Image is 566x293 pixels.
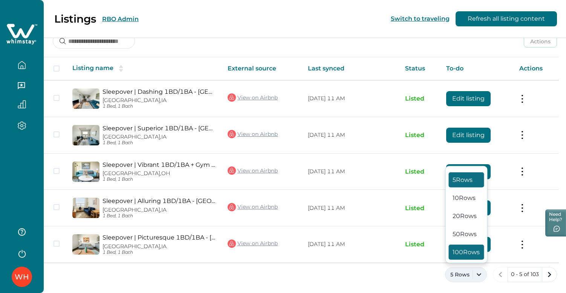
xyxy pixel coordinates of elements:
a: Sleepover | Dashing 1BD/1BA - [GEOGRAPHIC_DATA] [102,88,216,95]
button: 0 - 5 of 103 [508,267,542,282]
a: View on Airbnb [228,239,278,249]
img: propertyImage_Sleepover | Picturesque 1BD/1BA - Des Moines [72,234,99,255]
button: next page [542,267,557,282]
p: 0 - 5 of 103 [511,271,539,278]
button: 5 Rows [449,172,484,188]
p: [GEOGRAPHIC_DATA], IA [102,97,216,104]
div: Whimstay Host [15,268,29,286]
button: sorting [113,65,128,72]
a: Sleepover | Superior 1BD/1BA - [GEOGRAPHIC_DATA] [102,125,216,132]
img: propertyImage_Sleepover | Alluring 1BD/1BA - Des Moines [72,198,99,218]
p: 1 Bed, 1 Bath [102,213,216,219]
p: Listed [405,131,434,139]
th: Actions [513,57,559,80]
img: propertyImage_Sleepover | Dashing 1BD/1BA - Des Moines [72,89,99,109]
th: Status [399,57,441,80]
p: Listed [405,204,434,212]
p: Listed [405,168,434,175]
a: Sleepover | Alluring 1BD/1BA - [GEOGRAPHIC_DATA] [102,197,216,204]
th: Listing name [66,57,222,80]
a: View on Airbnb [228,129,278,139]
p: 1 Bed, 1 Bath [102,177,216,182]
button: RBO Admin [102,15,139,23]
a: Sleepover | Vibrant 1BD/1BA + Gym - [GEOGRAPHIC_DATA] [102,161,216,168]
p: [DATE] 11 AM [308,204,393,212]
button: Refresh all listing content [456,11,557,26]
p: 1 Bed, 1 Bath [102,104,216,109]
p: [GEOGRAPHIC_DATA], IA [102,243,216,250]
p: [GEOGRAPHIC_DATA], OH [102,170,216,177]
p: Listed [405,241,434,248]
a: View on Airbnb [228,202,278,212]
th: Last synced [302,57,399,80]
button: Switch to traveling [391,15,450,22]
a: Sleepover | Picturesque 1BD/1BA - [GEOGRAPHIC_DATA] [102,234,216,241]
img: propertyImage_Sleepover | Vibrant 1BD/1BA + Gym - Cincinnati [72,162,99,182]
button: 10 Rows [449,191,484,206]
button: Edit listing [446,91,491,106]
button: 100 Rows [449,245,484,260]
p: [GEOGRAPHIC_DATA], IA [102,134,216,140]
th: External source [222,57,302,80]
img: propertyImage_Sleepover | Superior 1BD/1BA - Des Moines [72,125,99,145]
p: [DATE] 11 AM [308,131,393,139]
p: Listed [405,95,434,102]
button: previous page [493,267,508,282]
p: [GEOGRAPHIC_DATA], IA [102,207,216,213]
button: 50 Rows [449,227,484,242]
button: Edit listing [446,128,491,143]
button: 5 Rows [445,267,487,282]
p: 1 Bed, 1 Bath [102,250,216,255]
p: 1 Bed, 1 Bath [102,140,216,146]
p: [DATE] 11 AM [308,168,393,175]
p: [DATE] 11 AM [308,95,393,102]
th: To-do [440,57,513,80]
button: 20 Rows [449,209,484,224]
p: Listings [54,12,96,25]
a: View on Airbnb [228,166,278,175]
p: [DATE] 11 AM [308,241,393,248]
button: Edit listing [446,164,491,179]
a: View on Airbnb [228,93,278,102]
button: Actions [524,35,557,47]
